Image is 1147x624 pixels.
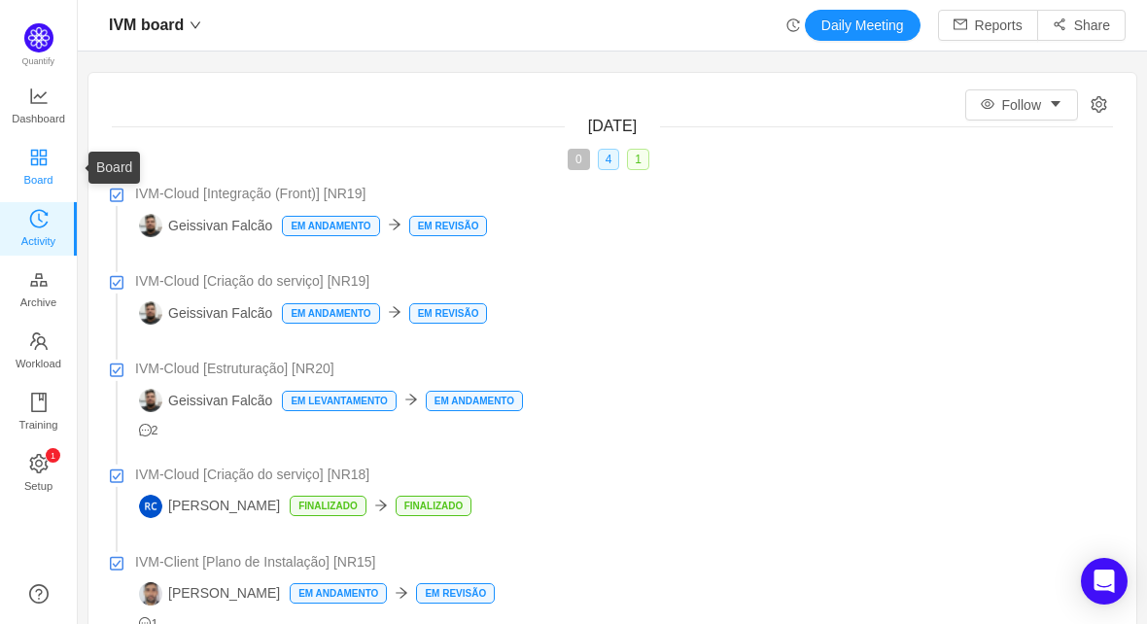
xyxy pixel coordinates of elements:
[29,455,49,494] a: icon: settingSetup
[29,332,49,371] a: Workload
[135,359,334,379] span: IVM-Cloud [Estruturação] [NR20]
[938,10,1038,41] button: icon: mailReports
[139,582,280,606] span: [PERSON_NAME]
[135,184,365,204] span: IVM-Cloud [Integração (Front)] [NR19]
[135,552,375,572] span: IVM-Client [Plano de Instalação] [NR15]
[139,214,272,237] span: Geissivan Falcão
[965,89,1078,121] button: icon: eyeFollowicon: caret-down
[291,497,365,515] p: FINALIZADO
[135,359,1113,379] a: IVM-Cloud [Estruturação] [NR20]
[29,331,49,351] i: icon: team
[29,584,49,604] a: icon: question-circle
[588,118,637,134] span: [DATE]
[24,467,52,505] span: Setup
[139,389,272,412] span: Geissivan Falcão
[395,586,408,600] i: icon: arrow-right
[388,305,401,319] i: icon: arrow-right
[29,149,49,188] a: Board
[139,389,162,412] img: GF
[1081,558,1128,605] div: Open Intercom Messenger
[374,499,388,512] i: icon: arrow-right
[1091,96,1107,113] i: icon: setting
[16,344,61,383] span: Workload
[135,184,1113,204] a: IVM-Cloud [Integração (Front)] [NR19]
[598,149,620,170] span: 4
[627,149,649,170] span: 1
[410,217,487,235] p: EM REVISÃO
[1037,10,1126,41] button: icon: share-altShare
[135,465,369,485] span: IVM-Cloud [Criação do serviço] [NR18]
[139,214,162,237] img: GF
[29,87,49,126] a: Dashboard
[139,424,158,437] span: 2
[397,497,471,515] p: FINALIZADO
[291,584,386,603] p: EM ANDAMENTO
[20,283,56,322] span: Archive
[29,270,49,290] i: icon: gold
[417,584,494,603] p: EM REVISÃO
[29,209,49,228] i: icon: history
[139,495,162,518] img: RH
[139,301,162,325] img: GF
[404,393,418,406] i: icon: arrow-right
[427,392,522,410] p: EM ANDAMENTO
[805,10,921,41] button: Daily Meeting
[139,495,280,518] span: [PERSON_NAME]
[190,19,201,31] i: icon: down
[22,56,55,66] span: Quantify
[24,23,53,52] img: Quantify
[410,304,487,323] p: EM REVISÃO
[109,10,184,41] span: IVM board
[29,148,49,167] i: icon: appstore
[786,18,800,32] i: icon: history
[283,304,378,323] p: EM ANDAMENTO
[29,271,49,310] a: Archive
[29,210,49,249] a: Activity
[29,394,49,433] a: Training
[283,217,378,235] p: EM ANDAMENTO
[29,393,49,412] i: icon: book
[283,392,395,410] p: EM LEVANTAMENTO
[29,87,49,106] i: icon: line-chart
[46,448,60,463] sup: 1
[388,218,401,231] i: icon: arrow-right
[139,424,152,436] i: icon: message
[135,552,1113,572] a: IVM-Client [Plano de Instalação] [NR15]
[135,271,1113,292] a: IVM-Cloud [Criação do serviço] [NR19]
[50,448,54,463] p: 1
[139,301,272,325] span: Geissivan Falcão
[568,149,590,170] span: 0
[12,99,65,138] span: Dashboard
[18,405,57,444] span: Training
[29,454,49,473] i: icon: setting
[135,465,1113,485] a: IVM-Cloud [Criação do serviço] [NR18]
[139,582,162,606] img: WG
[21,222,55,260] span: Activity
[135,271,369,292] span: IVM-Cloud [Criação do serviço] [NR19]
[24,160,53,199] span: Board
